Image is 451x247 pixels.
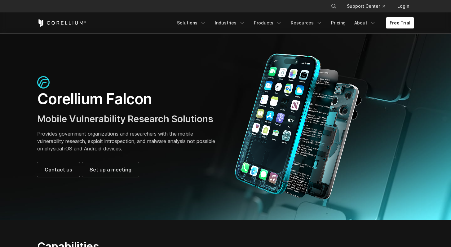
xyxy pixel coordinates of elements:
[37,76,50,89] img: falcon-icon
[250,17,286,28] a: Products
[82,162,139,177] a: Set up a meeting
[37,19,86,27] a: Corellium Home
[342,1,390,12] a: Support Center
[37,90,219,108] h1: Corellium Falcon
[45,166,72,173] span: Contact us
[351,17,380,28] a: About
[386,17,414,28] a: Free Trial
[327,17,349,28] a: Pricing
[173,17,210,28] a: Solutions
[37,113,213,124] span: Mobile Vulnerability Research Solutions
[287,17,326,28] a: Resources
[232,53,365,200] img: Corellium_Falcon Hero 1
[392,1,414,12] a: Login
[323,1,414,12] div: Navigation Menu
[211,17,249,28] a: Industries
[37,130,219,152] p: Provides government organizations and researchers with the mobile vulnerability research, exploit...
[37,162,80,177] a: Contact us
[328,1,339,12] button: Search
[173,17,414,28] div: Navigation Menu
[90,166,131,173] span: Set up a meeting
